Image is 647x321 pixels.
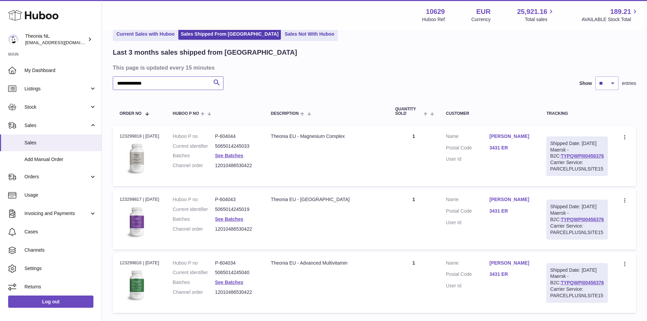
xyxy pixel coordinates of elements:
dt: Name [446,133,489,141]
dt: Name [446,260,489,268]
a: 3431 ER [489,271,533,278]
span: Description [271,111,299,116]
span: Add Manual Order [24,156,96,163]
a: Current Sales with Huboo [114,29,177,40]
span: Total sales [525,16,555,23]
dd: 12010486530422 [215,289,257,296]
div: Carrier Service: PARCELPLUSNLSITE15 [550,159,604,172]
img: 106291725893172.jpg [120,205,154,239]
span: Sales [24,140,96,146]
a: TYPQWPI00458376 [561,217,604,222]
img: 106291725893241.jpg [120,268,154,302]
img: info@wholesomegoods.eu [8,34,18,44]
a: See Batches [215,153,243,158]
div: Carrier Service: PARCELPLUSNLSITE15 [550,223,604,236]
td: 1 [388,126,439,186]
dt: Channel order [173,162,215,169]
dd: 12010486530422 [215,162,257,169]
div: 123299816 | [DATE] [120,260,159,266]
span: Returns [24,284,96,290]
h3: This page is updated every 15 minutes [113,64,634,71]
span: Quantity Sold [395,107,421,116]
span: AVAILABLE Stock Total [581,16,639,23]
div: Tracking [546,111,608,116]
dt: Current identifier [173,206,215,213]
strong: EUR [476,7,490,16]
span: Sales [24,122,89,129]
dt: Huboo P no [173,196,215,203]
span: My Dashboard [24,67,96,74]
span: Order No [120,111,142,116]
a: See Batches [215,216,243,222]
h2: Last 3 months sales shipped from [GEOGRAPHIC_DATA] [113,48,297,57]
span: 189.21 [610,7,631,16]
strong: 10629 [426,7,445,16]
span: Usage [24,192,96,198]
dt: Batches [173,279,215,286]
div: Currency [471,16,491,23]
span: Invoicing and Payments [24,210,89,217]
dt: Channel order [173,289,215,296]
div: 123299818 | [DATE] [120,133,159,139]
dt: Channel order [173,226,215,232]
dt: Postal Code [446,271,489,279]
a: [PERSON_NAME] [489,196,533,203]
dt: User Id [446,283,489,289]
div: Theonia NL [25,33,86,46]
div: 123299817 | [DATE] [120,196,159,202]
span: Orders [24,174,89,180]
a: Sales Not With Huboo [282,29,337,40]
dt: Huboo P no [173,133,215,140]
div: Theonia EU - [GEOGRAPHIC_DATA] [271,196,381,203]
div: Shipped Date: [DATE] [550,267,604,273]
dt: Batches [173,153,215,159]
div: Theonia EU - Magnesium Complex [271,133,381,140]
dd: 12010486530422 [215,226,257,232]
dt: Current identifier [173,269,215,276]
span: Settings [24,265,96,272]
dt: Postal Code [446,208,489,216]
label: Show [579,80,592,87]
dd: 5065014245040 [215,269,257,276]
dt: Postal Code [446,145,489,153]
div: Theonia EU - Advanced Multivitamin [271,260,381,266]
div: Shipped Date: [DATE] [550,140,604,147]
dd: P-604043 [215,196,257,203]
div: Shipped Date: [DATE] [550,203,604,210]
dd: 5065014245033 [215,143,257,149]
dd: P-604044 [215,133,257,140]
a: Sales Shipped From [GEOGRAPHIC_DATA] [178,29,281,40]
span: Listings [24,86,89,92]
span: Stock [24,104,89,110]
dt: Batches [173,216,215,222]
dt: Name [446,196,489,204]
a: TYPQWPI00458376 [561,153,604,159]
span: Huboo P no [173,111,199,116]
dt: User Id [446,219,489,226]
span: 25,921.16 [517,7,547,16]
dt: User Id [446,156,489,162]
dt: Huboo P no [173,260,215,266]
td: 1 [388,190,439,249]
a: 3431 ER [489,208,533,214]
a: [PERSON_NAME] [489,133,533,140]
div: Huboo Ref [422,16,445,23]
a: Log out [8,296,93,308]
a: 3431 ER [489,145,533,151]
a: See Batches [215,280,243,285]
dd: 5065014245019 [215,206,257,213]
a: TYPQWPI00458376 [561,280,604,285]
a: 25,921.16 Total sales [517,7,555,23]
dt: Current identifier [173,143,215,149]
img: 106291725893142.jpg [120,141,154,175]
a: [PERSON_NAME] [489,260,533,266]
a: 189.21 AVAILABLE Stock Total [581,7,639,23]
div: Maersk - B2C: [546,137,608,176]
span: Cases [24,229,96,235]
dd: P-604034 [215,260,257,266]
div: Maersk - B2C: [546,263,608,303]
span: [EMAIL_ADDRESS][DOMAIN_NAME] [25,40,100,45]
td: 1 [388,253,439,313]
div: Maersk - B2C: [546,200,608,239]
div: Carrier Service: PARCELPLUSNLSITE15 [550,286,604,299]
